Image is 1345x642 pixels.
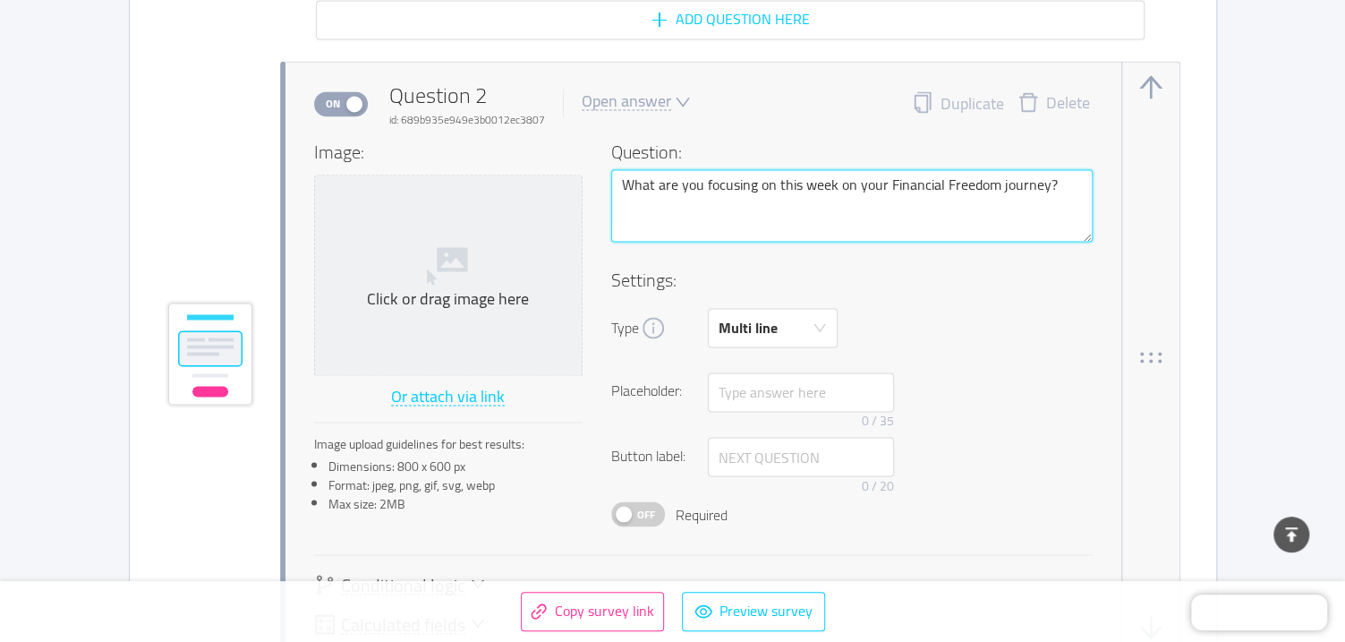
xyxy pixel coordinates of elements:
[862,412,894,431] div: 0 / 35
[912,91,1004,116] button: icon: copyDuplicate
[813,321,827,337] i: icon: down
[328,494,583,513] li: Max size: 2MB
[521,592,664,631] button: icon: linkCopy survey link
[719,309,778,347] div: Multi line
[675,94,691,110] i: icon: down
[634,502,659,526] span: Off
[1191,595,1327,630] iframe: Chatra live chat
[611,437,697,501] span: Button label:
[328,475,583,494] li: Format: jpeg, png, gif, svg, webp
[320,92,345,116] span: On
[676,503,728,525] span: Required
[314,434,583,453] div: Image upload guidelines for best results:
[322,289,575,310] div: Click or drag image here
[862,476,894,495] div: 0 / 20
[611,135,682,168] span: Question:
[314,139,583,166] h4: Image:
[389,112,545,128] div: id: 689b935e949e3b0012ec3807
[708,372,894,412] input: Type answer here
[1004,91,1103,116] button: icon: deleteDelete
[328,457,583,475] li: Dimensions: 800 x 600 px
[682,592,825,631] button: icon: eyePreview survey
[582,93,671,110] div: Open answer
[643,317,664,338] i: icon: info-circle
[1136,73,1165,101] button: icon: arrow-up
[611,372,697,437] span: Placeholder:
[708,437,894,476] input: NEXT QUESTION
[611,317,639,338] span: Type
[389,80,545,128] div: Question 2
[390,383,506,412] button: Or attach via link
[611,267,1093,294] h4: Settings:
[315,175,582,375] span: Click or drag image here
[314,574,485,595] div: icon: branchesConditional logic
[314,574,336,595] i: icon: branches
[341,576,465,595] span: Conditional logic
[471,577,485,593] i: icon: down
